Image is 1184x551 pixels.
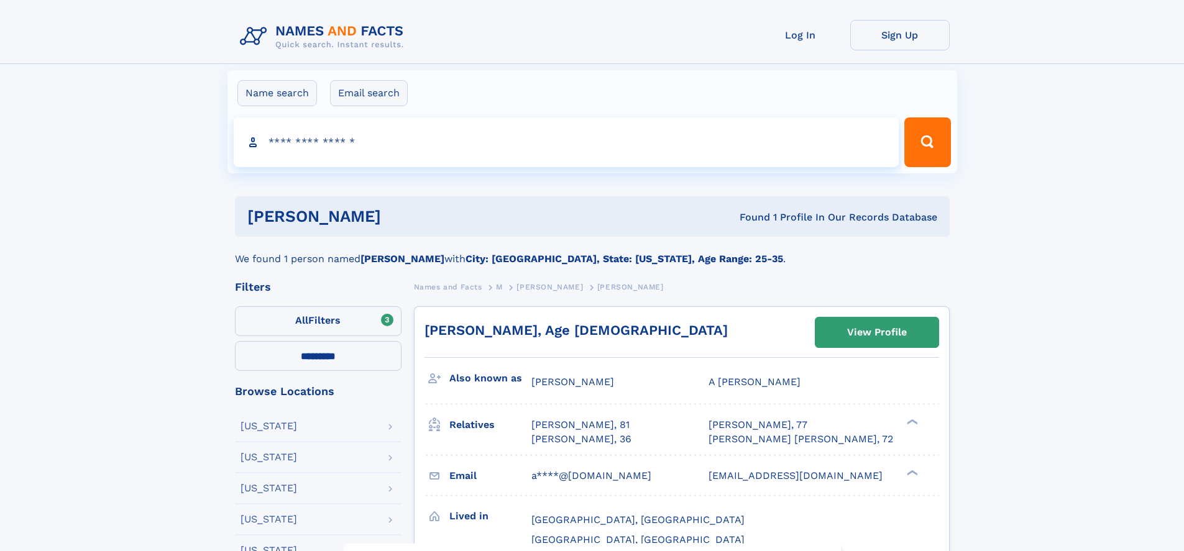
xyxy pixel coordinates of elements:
[330,80,408,106] label: Email search
[449,368,531,389] h3: Also known as
[709,470,883,481] span: [EMAIL_ADDRESS][DOMAIN_NAME]
[597,283,664,291] span: [PERSON_NAME]
[496,283,503,291] span: M
[241,421,297,431] div: [US_STATE]
[449,414,531,435] h3: Relatives
[496,279,503,294] a: M
[234,117,899,167] input: search input
[449,465,531,486] h3: Email
[847,318,907,347] div: View Profile
[235,281,402,293] div: Filters
[815,317,938,347] a: View Profile
[414,279,482,294] a: Names and Facts
[235,20,414,53] img: Logo Names and Facts
[295,314,308,326] span: All
[531,534,745,545] span: [GEOGRAPHIC_DATA], [GEOGRAPHIC_DATA]
[424,322,728,338] a: [PERSON_NAME], Age [DEMOGRAPHIC_DATA]
[235,237,950,266] div: We found 1 person named with .
[235,306,402,336] label: Filters
[709,418,807,432] a: [PERSON_NAME], 77
[241,483,297,493] div: [US_STATE]
[904,418,919,426] div: ❯
[449,506,531,527] h3: Lived in
[516,279,583,294] a: [PERSON_NAME]
[531,418,630,432] a: [PERSON_NAME], 81
[360,253,444,265] b: [PERSON_NAME]
[709,376,801,388] span: A [PERSON_NAME]
[516,283,583,291] span: [PERSON_NAME]
[241,514,297,524] div: [US_STATE]
[904,117,950,167] button: Search Button
[531,514,745,526] span: [GEOGRAPHIC_DATA], [GEOGRAPHIC_DATA]
[247,209,561,224] h1: [PERSON_NAME]
[466,253,783,265] b: City: [GEOGRAPHIC_DATA], State: [US_STATE], Age Range: 25-35
[751,20,850,50] a: Log In
[235,386,402,397] div: Browse Locations
[237,80,317,106] label: Name search
[531,432,631,446] a: [PERSON_NAME], 36
[560,211,937,224] div: Found 1 Profile In Our Records Database
[850,20,950,50] a: Sign Up
[709,432,893,446] a: [PERSON_NAME] [PERSON_NAME], 72
[241,452,297,462] div: [US_STATE]
[904,468,919,476] div: ❯
[531,376,614,388] span: [PERSON_NAME]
